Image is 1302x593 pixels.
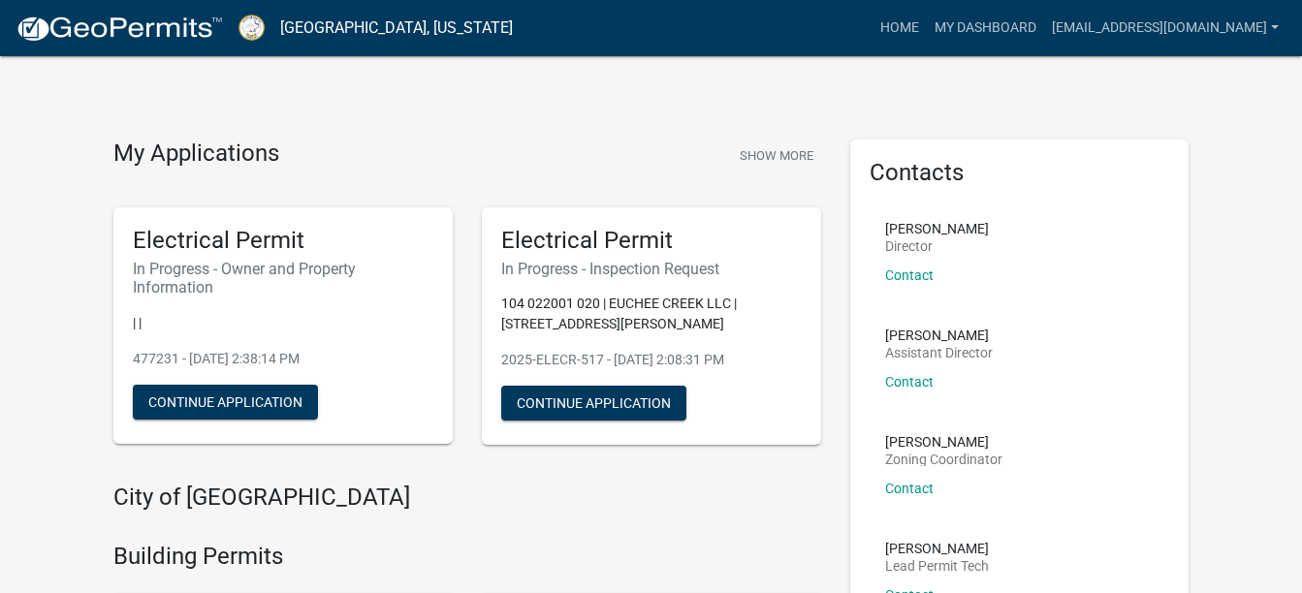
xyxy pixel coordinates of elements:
h6: In Progress - Owner and Property Information [133,260,433,296]
h6: In Progress - Inspection Request [501,260,802,278]
p: 104 022001 020 | EUCHEE CREEK LLC | [STREET_ADDRESS][PERSON_NAME] [501,294,802,334]
a: [EMAIL_ADDRESS][DOMAIN_NAME] [1044,10,1286,47]
h5: Electrical Permit [133,227,433,255]
h4: City of [GEOGRAPHIC_DATA] [113,484,821,512]
p: [PERSON_NAME] [885,328,993,342]
p: | | [133,313,433,333]
a: Home [873,10,927,47]
button: Continue Application [501,386,686,421]
p: [PERSON_NAME] [885,435,1002,449]
p: Zoning Coordinator [885,453,1002,466]
h5: Electrical Permit [501,227,802,255]
img: Putnam County, Georgia [238,15,265,41]
a: Contact [885,267,934,283]
button: Continue Application [133,385,318,420]
p: [PERSON_NAME] [885,542,989,555]
a: Contact [885,374,934,390]
a: [GEOGRAPHIC_DATA], [US_STATE] [280,12,513,45]
p: 477231 - [DATE] 2:38:14 PM [133,349,433,369]
p: Assistant Director [885,346,993,359]
h5: Contacts [870,159,1170,187]
p: [PERSON_NAME] [885,222,989,235]
p: Lead Permit Tech [885,559,989,573]
h4: Building Permits [113,543,821,571]
h4: My Applications [113,140,279,169]
a: My Dashboard [927,10,1044,47]
p: 2025-ELECR-517 - [DATE] 2:08:31 PM [501,350,802,370]
p: Director [885,239,989,253]
button: Show More [732,140,821,172]
a: Contact [885,481,934,496]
